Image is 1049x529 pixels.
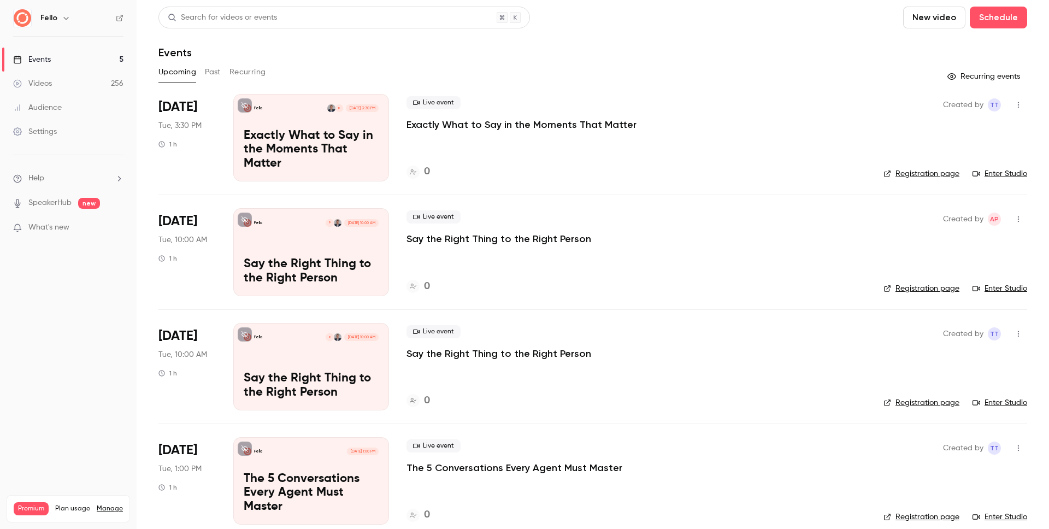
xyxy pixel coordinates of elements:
[233,437,389,525] a: The 5 Conversations Every Agent Must MasterFello[DATE] 1:00 PMThe 5 Conversations Every Agent Mus...
[13,173,123,184] li: help-dropdown-opener
[406,508,430,522] a: 0
[78,198,100,209] span: new
[406,325,461,338] span: Live event
[406,164,430,179] a: 0
[229,63,266,81] button: Recurring
[988,98,1001,111] span: Tharun Tiruveedula
[883,512,959,522] a: Registration page
[406,96,461,109] span: Live event
[325,333,334,342] div: P
[158,98,197,116] span: [DATE]
[325,219,334,227] div: P
[973,397,1027,408] a: Enter Studio
[158,63,196,81] button: Upcoming
[990,98,999,111] span: TT
[883,397,959,408] a: Registration page
[233,94,389,181] a: Exactly What to Say in the Moments That MatterFelloPRyan Young[DATE] 3:30 PMExactly What to Say i...
[158,234,207,245] span: Tue, 10:00 AM
[158,213,197,230] span: [DATE]
[97,504,123,513] a: Manage
[13,102,62,113] div: Audience
[346,104,378,112] span: [DATE] 3:30 PM
[254,334,262,340] p: Fello
[406,347,591,360] a: Say the Right Thing to the Right Person
[158,140,177,149] div: 1 h
[158,483,177,492] div: 1 h
[244,472,379,514] p: The 5 Conversations Every Agent Must Master
[424,393,430,408] h4: 0
[424,508,430,522] h4: 0
[344,219,378,227] span: [DATE] 10:00 AM
[943,442,983,455] span: Created by
[988,442,1001,455] span: Tharun Tiruveedula
[406,461,622,474] a: The 5 Conversations Every Agent Must Master
[158,369,177,378] div: 1 h
[158,442,197,459] span: [DATE]
[973,168,1027,179] a: Enter Studio
[28,222,69,233] span: What's new
[990,213,999,226] span: AP
[205,63,221,81] button: Past
[347,448,378,455] span: [DATE] 1:00 PM
[158,254,177,263] div: 1 h
[903,7,965,28] button: New video
[40,13,57,23] h6: Fello
[942,68,1027,85] button: Recurring events
[244,372,379,400] p: Say the Right Thing to the Right Person
[334,333,341,341] img: Ryan Young
[158,120,202,131] span: Tue, 3:30 PM
[335,104,344,113] div: P
[158,327,197,345] span: [DATE]
[14,502,49,515] span: Premium
[158,463,202,474] span: Tue, 1:00 PM
[158,437,216,525] div: Oct 28 Tue, 1:00 PM (America/New York)
[158,94,216,181] div: Sep 30 Tue, 3:30 PM (America/New York)
[406,439,461,452] span: Live event
[424,164,430,179] h4: 0
[406,279,430,294] a: 0
[233,208,389,296] a: Say the Right Thing to the Right PersonFelloRyan YoungP[DATE] 10:00 AMSay the Right Thing to the ...
[334,219,341,227] img: Ryan Young
[973,512,1027,522] a: Enter Studio
[55,504,90,513] span: Plan usage
[943,98,983,111] span: Created by
[244,129,379,171] p: Exactly What to Say in the Moments That Matter
[406,232,591,245] a: Say the Right Thing to the Right Person
[13,78,52,89] div: Videos
[344,333,378,341] span: [DATE] 10:00 AM
[406,118,637,131] a: Exactly What to Say in the Moments That Matter
[943,213,983,226] span: Created by
[13,126,57,137] div: Settings
[13,54,51,65] div: Events
[406,210,461,224] span: Live event
[988,327,1001,340] span: Tharun Tiruveedula
[424,279,430,294] h4: 0
[158,323,216,410] div: Oct 14 Tue, 10:00 AM (America/New York)
[158,208,216,296] div: Oct 14 Tue, 10:00 AM (America/New York)
[988,213,1001,226] span: Aayush Panjikar
[168,12,277,23] div: Search for videos or events
[254,220,262,226] p: Fello
[110,223,123,233] iframe: Noticeable Trigger
[883,283,959,294] a: Registration page
[943,327,983,340] span: Created by
[970,7,1027,28] button: Schedule
[244,257,379,286] p: Say the Right Thing to the Right Person
[28,173,44,184] span: Help
[28,197,72,209] a: SpeakerHub
[883,168,959,179] a: Registration page
[14,9,31,27] img: Fello
[254,449,262,454] p: Fello
[990,442,999,455] span: TT
[233,323,389,410] a: Say the Right Thing to the Right PersonFelloRyan YoungP[DATE] 10:00 AMSay the Right Thing to the ...
[158,349,207,360] span: Tue, 10:00 AM
[973,283,1027,294] a: Enter Studio
[158,46,192,59] h1: Events
[406,393,430,408] a: 0
[990,327,999,340] span: TT
[327,104,335,112] img: Ryan Young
